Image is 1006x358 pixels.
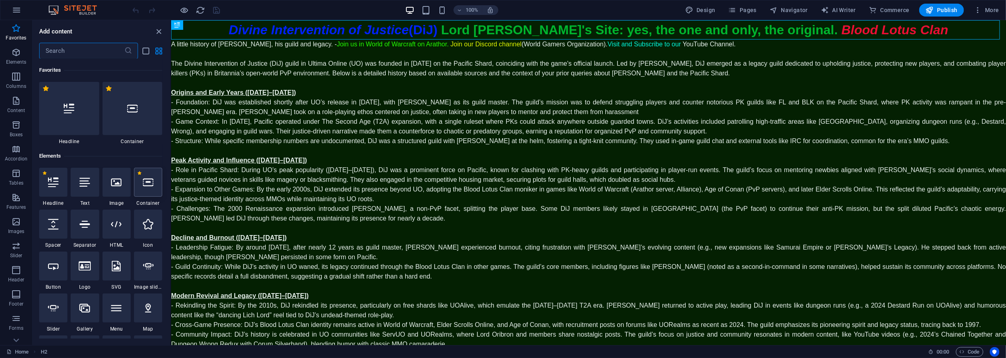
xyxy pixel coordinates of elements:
[102,82,163,145] div: Container
[102,210,131,248] div: HTML
[682,4,719,17] div: Design (Ctrl+Alt+Y)
[8,277,24,283] p: Header
[487,6,494,14] i: On resize automatically adjust zoom level to fit chosen device.
[196,5,205,15] button: reload
[39,138,99,145] span: Headline
[134,168,162,206] div: Container
[6,83,26,89] p: Columns
[8,228,25,235] p: Images
[942,349,943,355] span: :
[956,347,983,357] button: Code
[818,4,859,17] button: AI Writer
[134,252,162,290] div: Image slider
[766,4,811,17] button: Navigator
[39,200,67,206] span: Headline
[39,168,67,206] div: Headline
[102,252,131,290] div: SVG
[685,6,715,14] span: Design
[42,171,47,175] span: Remove from favorites
[71,326,99,332] span: Gallery
[134,200,162,206] span: Container
[960,347,980,357] span: Code
[102,138,163,145] span: Container
[39,293,67,332] div: Slider
[6,59,27,65] p: Elements
[39,252,67,290] div: Button
[454,5,482,15] button: 100%
[10,131,23,138] p: Boxes
[41,347,47,357] span: Click to select. Double-click to edit
[9,301,23,307] p: Footer
[134,284,162,290] span: Image slider
[974,6,999,14] span: More
[39,242,67,248] span: Spacer
[102,293,131,332] div: Menu
[39,151,162,161] h6: Elements
[39,210,67,248] div: Spacer
[41,347,47,357] nav: breadcrumb
[102,326,131,332] span: Menu
[725,4,760,17] button: Pages
[728,6,757,14] span: Pages
[137,171,142,175] span: Remove from favorites
[970,4,1002,17] button: More
[46,5,107,15] img: Editor Logo
[6,204,26,210] p: Features
[7,107,25,114] p: Content
[39,326,67,332] span: Slider
[919,4,964,17] button: Publish
[154,27,164,36] button: close panel
[102,168,131,206] div: Image
[42,85,49,92] span: Remove from favorites
[869,6,910,14] span: Commerce
[866,4,913,17] button: Commerce
[71,242,99,248] span: Separator
[926,6,958,14] span: Publish
[937,347,949,357] span: 00 00
[10,252,23,259] p: Slider
[71,210,99,248] div: Separator
[682,4,719,17] button: Design
[9,180,23,186] p: Tables
[39,65,162,75] h6: Favorites
[134,326,162,332] span: Map
[5,156,27,162] p: Accordion
[71,293,99,332] div: Gallery
[928,347,950,357] h6: Session time
[102,242,131,248] span: HTML
[71,168,99,206] div: Text
[196,6,205,15] i: Reload page
[134,242,162,248] span: Icon
[154,46,164,56] button: grid-view
[6,35,26,41] p: Favorites
[71,252,99,290] div: Logo
[770,6,808,14] span: Navigator
[39,43,124,59] input: Search
[990,347,1000,357] button: Usercentrics
[9,325,23,331] p: Forms
[821,6,856,14] span: AI Writer
[39,82,99,145] div: Headline
[134,293,162,332] div: Map
[134,210,162,248] div: Icon
[466,5,479,15] h6: 100%
[141,46,151,56] button: list-view
[102,284,131,290] span: SVG
[71,284,99,290] span: Logo
[106,85,113,92] span: Remove from favorites
[39,27,73,36] h6: Add content
[39,284,67,290] span: Button
[71,200,99,206] span: Text
[6,347,29,357] a: Click to cancel selection. Double-click to open Pages
[102,200,131,206] span: Image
